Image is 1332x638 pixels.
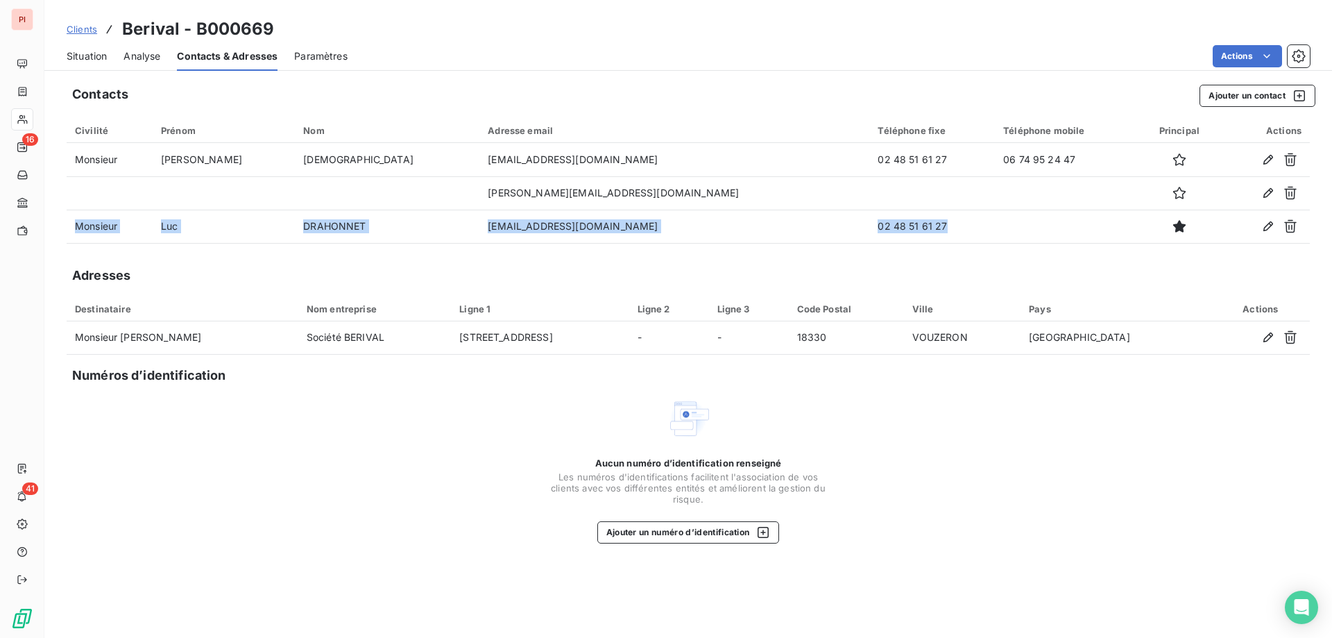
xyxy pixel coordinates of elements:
[878,125,987,136] div: Téléphone fixe
[22,482,38,495] span: 41
[303,125,471,136] div: Nom
[638,303,701,314] div: Ligne 2
[123,49,160,63] span: Analyse
[797,303,896,314] div: Code Postal
[153,143,295,176] td: [PERSON_NAME]
[709,321,789,355] td: -
[995,143,1138,176] td: 06 74 95 24 47
[67,22,97,36] a: Clients
[307,303,443,314] div: Nom entreprise
[1199,85,1315,107] button: Ajouter un contact
[1003,125,1129,136] div: Téléphone mobile
[67,24,97,35] span: Clients
[122,17,275,42] h3: Berival - B000669
[789,321,904,355] td: 18330
[666,396,710,441] img: Empty state
[912,303,1013,314] div: Ville
[488,125,861,136] div: Adresse email
[67,321,298,355] td: Monsieur [PERSON_NAME]
[72,266,130,285] h5: Adresses
[549,471,827,505] span: Les numéros d'identifications facilitent l'association de vos clients avec vos différentes entité...
[161,125,287,136] div: Prénom
[451,321,629,355] td: [STREET_ADDRESS]
[1029,303,1202,314] div: Pays
[298,321,451,355] td: Société BERIVAL
[295,143,479,176] td: [DEMOGRAPHIC_DATA]
[869,210,995,243] td: 02 48 51 61 27
[75,125,144,136] div: Civilité
[67,143,153,176] td: Monsieur
[1229,125,1301,136] div: Actions
[479,210,869,243] td: [EMAIL_ADDRESS][DOMAIN_NAME]
[1021,321,1211,355] td: [GEOGRAPHIC_DATA]
[1213,45,1282,67] button: Actions
[629,321,709,355] td: -
[717,303,780,314] div: Ligne 3
[75,303,290,314] div: Destinataire
[67,210,153,243] td: Monsieur
[294,49,348,63] span: Paramètres
[869,143,995,176] td: 02 48 51 61 27
[11,8,33,31] div: PI
[479,143,869,176] td: [EMAIL_ADDRESS][DOMAIN_NAME]
[67,49,107,63] span: Situation
[22,133,38,146] span: 16
[479,176,869,210] td: [PERSON_NAME][EMAIL_ADDRESS][DOMAIN_NAME]
[11,607,33,630] img: Logo LeanPay
[1220,303,1301,314] div: Actions
[1285,591,1318,624] div: Open Intercom Messenger
[177,49,277,63] span: Contacts & Adresses
[1146,125,1213,136] div: Principal
[459,303,620,314] div: Ligne 1
[904,321,1021,355] td: VOUZERON
[295,210,479,243] td: DRAHONNET
[72,366,226,385] h5: Numéros d’identification
[597,521,780,544] button: Ajouter un numéro d’identification
[72,85,128,104] h5: Contacts
[595,457,782,469] span: Aucun numéro d’identification renseigné
[153,210,295,243] td: Luc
